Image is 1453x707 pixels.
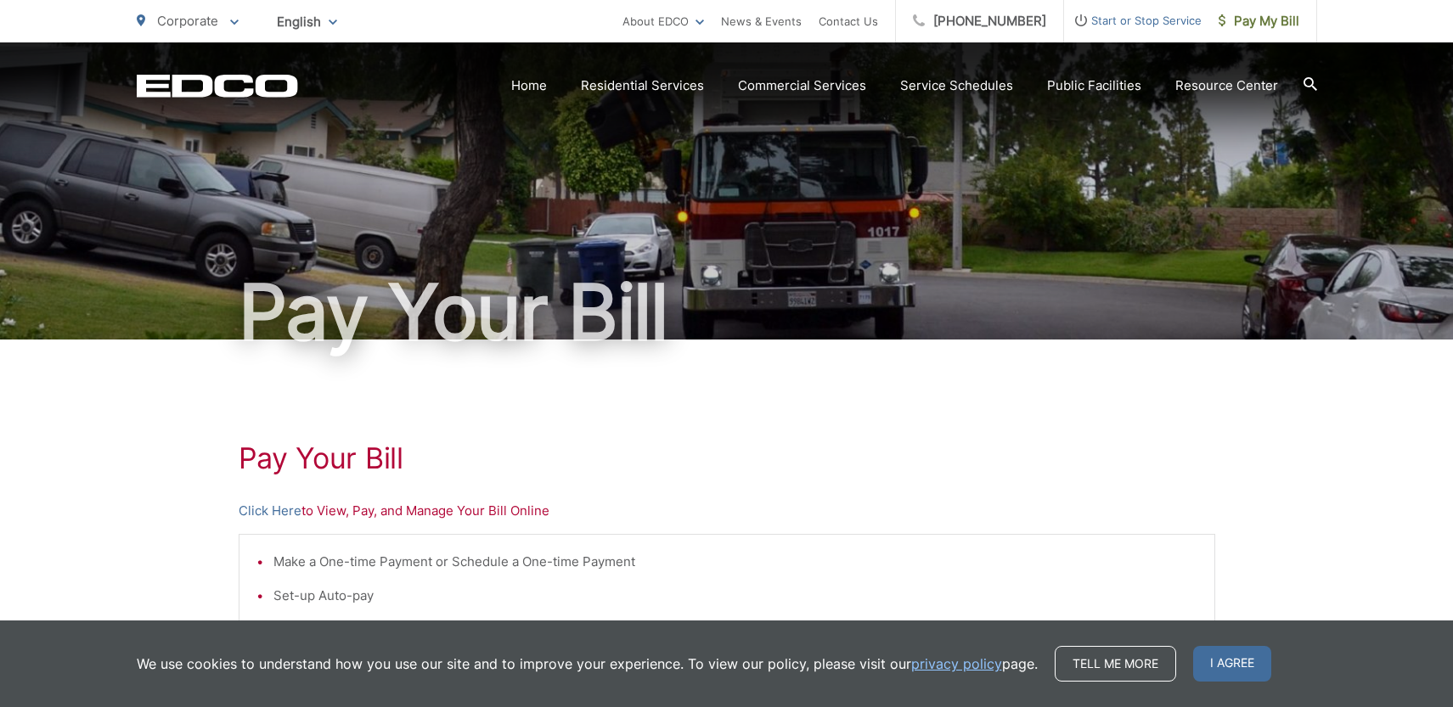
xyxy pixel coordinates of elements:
a: privacy policy [911,654,1002,674]
a: Resource Center [1175,76,1278,96]
a: Public Facilities [1047,76,1141,96]
span: Pay My Bill [1219,11,1299,31]
span: English [264,7,350,36]
li: Set-up Auto-pay [273,586,1197,606]
a: EDCD logo. Return to the homepage. [137,74,298,98]
span: Corporate [157,13,218,29]
h1: Pay Your Bill [137,270,1317,355]
li: Make a One-time Payment or Schedule a One-time Payment [273,552,1197,572]
a: Commercial Services [738,76,866,96]
p: to View, Pay, and Manage Your Bill Online [239,501,1215,521]
a: Tell me more [1055,646,1176,682]
h1: Pay Your Bill [239,441,1215,475]
a: News & Events [721,11,802,31]
a: Service Schedules [900,76,1013,96]
span: I agree [1193,646,1271,682]
p: We use cookies to understand how you use our site and to improve your experience. To view our pol... [137,654,1038,674]
a: About EDCO [622,11,704,31]
a: Contact Us [819,11,878,31]
li: Manage Stored Payments [273,620,1197,640]
a: Residential Services [581,76,704,96]
a: Home [511,76,547,96]
a: Click Here [239,501,301,521]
